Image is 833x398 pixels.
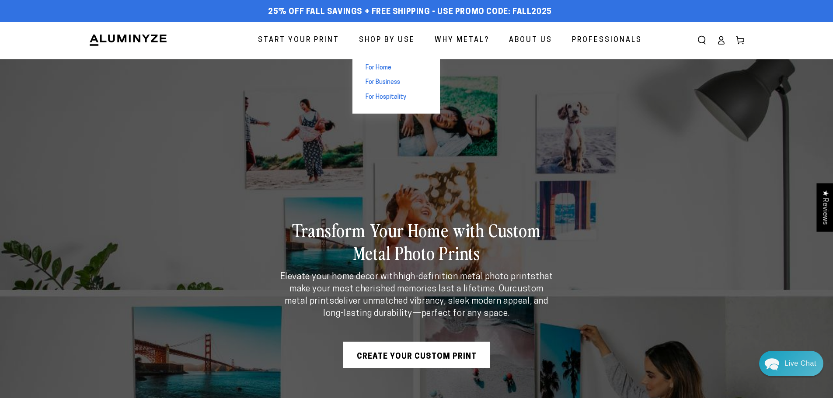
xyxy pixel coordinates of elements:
a: About Us [502,29,559,52]
strong: high-definition metal photo prints [398,273,536,281]
p: Elevate your home decor with that make your most cherished memories last a lifetime. Our deliver ... [279,271,554,320]
div: Chat widget toggle [759,351,823,376]
strong: custom metal prints [285,285,544,306]
a: Start Your Print [251,29,346,52]
div: Contact Us Directly [784,351,816,376]
span: Why Metal? [435,34,489,47]
span: Shop By Use [359,34,415,47]
span: For Hospitality [366,93,406,102]
a: For Business [352,75,440,90]
span: Professionals [572,34,642,47]
h2: Transform Your Home with Custom Metal Photo Prints [279,218,554,264]
a: Create Your Custom Print [343,342,490,368]
a: For Home [352,61,440,76]
summary: Search our site [692,31,711,50]
span: Start Your Print [258,34,339,47]
a: Shop By Use [352,29,422,52]
a: For Hospitality [352,90,440,105]
span: For Home [366,64,391,73]
span: For Business [366,78,400,87]
img: Aluminyze [89,34,167,47]
span: 25% off FALL Savings + Free Shipping - Use Promo Code: FALL2025 [268,7,552,17]
div: Click to open Judge.me floating reviews tab [816,183,833,232]
a: Why Metal? [428,29,496,52]
a: Professionals [565,29,648,52]
span: About Us [509,34,552,47]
